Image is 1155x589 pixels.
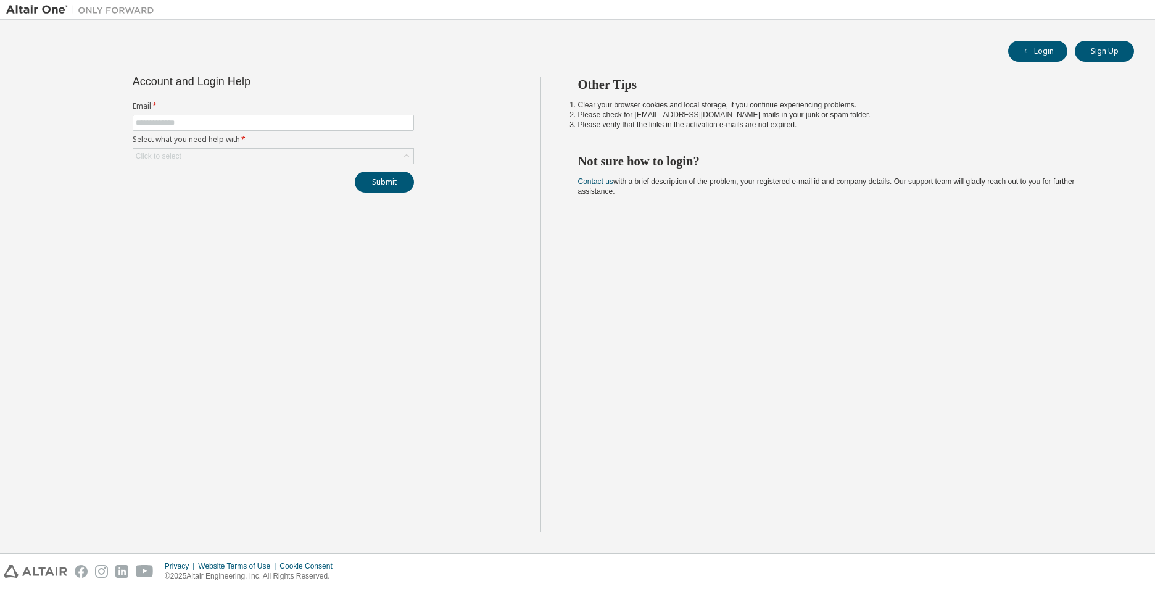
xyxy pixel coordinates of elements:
div: Privacy [165,561,198,571]
li: Please check for [EMAIL_ADDRESS][DOMAIN_NAME] mails in your junk or spam folder. [578,110,1112,120]
p: © 2025 Altair Engineering, Inc. All Rights Reserved. [165,571,340,582]
button: Login [1008,41,1067,62]
span: with a brief description of the problem, your registered e-mail id and company details. Our suppo... [578,177,1075,196]
div: Account and Login Help [133,77,358,86]
img: facebook.svg [75,565,88,578]
a: Contact us [578,177,613,186]
label: Select what you need help with [133,135,414,144]
h2: Not sure how to login? [578,153,1112,169]
div: Cookie Consent [279,561,339,571]
h2: Other Tips [578,77,1112,93]
li: Clear your browser cookies and local storage, if you continue experiencing problems. [578,100,1112,110]
div: Website Terms of Use [198,561,279,571]
button: Submit [355,172,414,193]
img: linkedin.svg [115,565,128,578]
button: Sign Up [1075,41,1134,62]
div: Click to select [136,151,181,161]
img: youtube.svg [136,565,154,578]
label: Email [133,101,414,111]
img: instagram.svg [95,565,108,578]
li: Please verify that the links in the activation e-mails are not expired. [578,120,1112,130]
div: Click to select [133,149,413,164]
img: altair_logo.svg [4,565,67,578]
img: Altair One [6,4,160,16]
